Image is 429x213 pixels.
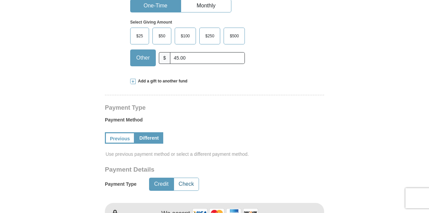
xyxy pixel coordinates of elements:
span: Other [133,53,153,63]
h3: Payment Details [105,166,277,174]
button: Check [174,178,199,190]
span: $100 [177,31,193,41]
strong: Select Giving Amount [130,20,172,25]
h5: Payment Type [105,181,137,187]
span: $25 [133,31,146,41]
button: Credit [149,178,173,190]
span: $500 [226,31,242,41]
a: Different [135,132,163,144]
span: Use previous payment method or select a different payment method. [106,151,325,157]
a: Previous [105,132,135,144]
span: Add a gift to another fund [136,78,188,84]
h4: Payment Type [105,105,324,110]
label: Payment Method [105,116,324,127]
span: $ [159,52,170,64]
span: $250 [202,31,218,41]
input: Other Amount [170,52,245,64]
span: $50 [155,31,169,41]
